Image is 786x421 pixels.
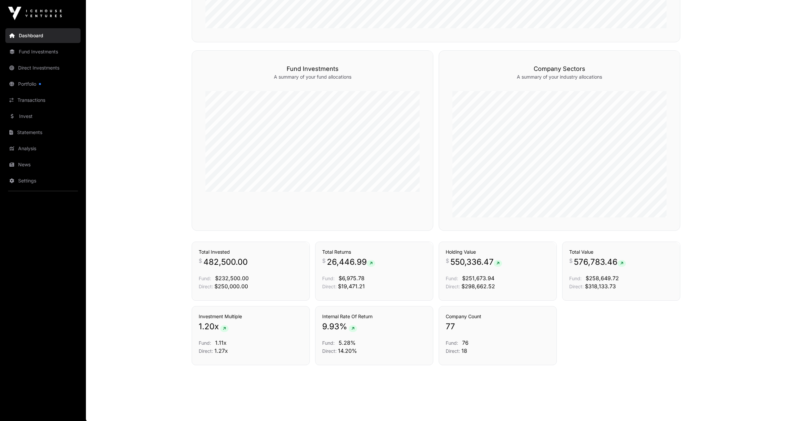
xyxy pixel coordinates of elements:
[569,284,584,289] span: Direct:
[5,28,81,43] a: Dashboard
[585,283,616,290] span: $318,133.73
[5,173,81,188] a: Settings
[446,284,460,289] span: Direct:
[327,257,375,267] span: 26,446.99
[322,348,337,354] span: Direct:
[199,348,213,354] span: Direct:
[446,313,550,320] h3: Company Count
[214,283,248,290] span: $250,000.00
[461,283,495,290] span: $298,662.52
[199,249,303,255] h3: Total Invested
[338,347,357,354] span: 14.20%
[338,283,365,290] span: $19,471.21
[569,276,582,281] span: Fund:
[215,339,227,346] span: 1.11x
[322,313,426,320] h3: Internal Rate Of Return
[199,284,213,289] span: Direct:
[462,339,469,346] span: 76
[339,321,347,332] span: %
[452,64,667,74] h3: Company Sectors
[215,275,249,282] span: $232,500.00
[214,347,228,354] span: 1.27x
[446,257,449,265] span: $
[214,321,219,332] span: x
[5,44,81,59] a: Fund Investments
[446,348,460,354] span: Direct:
[452,74,667,80] p: A summary of your industry allocations
[5,125,81,140] a: Statements
[5,93,81,108] a: Transactions
[752,389,786,421] iframe: Chat Widget
[446,249,550,255] h3: Holding Value
[8,7,62,20] img: Icehouse Ventures Logo
[5,109,81,124] a: Invest
[5,157,81,172] a: News
[5,77,81,91] a: Portfolio
[199,340,211,346] span: Fund:
[569,249,673,255] h3: Total Value
[322,257,326,265] span: $
[569,257,573,265] span: $
[574,257,626,267] span: 576,783.46
[205,64,420,74] h3: Fund Investments
[199,276,211,281] span: Fund:
[322,284,337,289] span: Direct:
[446,321,455,332] span: 77
[205,74,420,80] p: A summary of your fund allocations
[461,347,467,354] span: 18
[199,313,303,320] h3: Investment Multiple
[322,321,339,332] span: 9.93
[339,275,364,282] span: $6,975.78
[322,340,335,346] span: Fund:
[5,60,81,75] a: Direct Investments
[450,257,502,267] span: 550,336.47
[199,257,202,265] span: $
[322,276,335,281] span: Fund:
[5,141,81,156] a: Analysis
[446,340,458,346] span: Fund:
[586,275,619,282] span: $258,649.72
[446,276,458,281] span: Fund:
[199,321,214,332] span: 1.20
[322,249,426,255] h3: Total Returns
[339,339,356,346] span: 5.28%
[462,275,494,282] span: $251,673.94
[203,257,248,267] span: 482,500.00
